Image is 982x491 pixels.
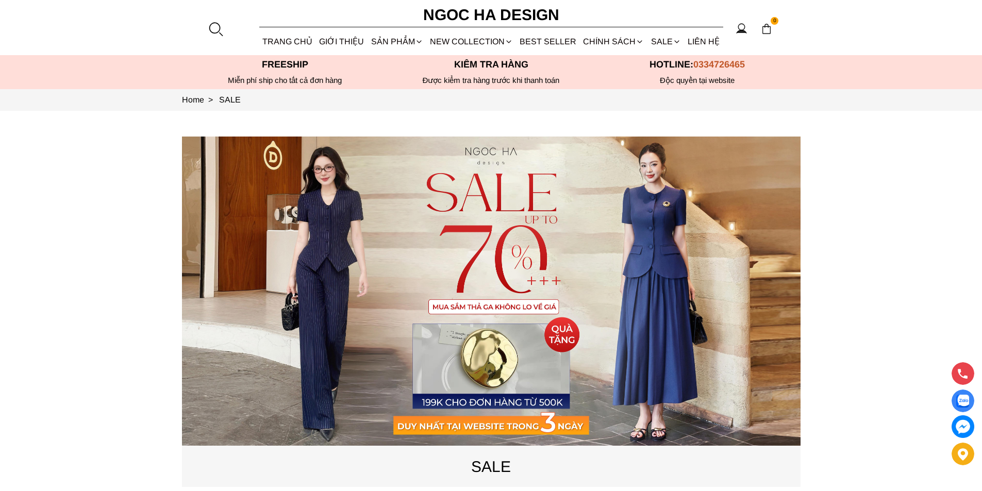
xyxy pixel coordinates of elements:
[771,17,779,25] span: 0
[182,59,388,70] p: Freeship
[952,390,974,412] a: Display image
[182,454,801,479] p: SALE
[219,95,241,104] a: Link to SALE
[580,28,647,55] div: Chính sách
[414,3,569,27] a: Ngoc Ha Design
[956,395,969,408] img: Display image
[647,28,684,55] a: SALE
[952,415,974,438] a: messenger
[693,59,745,70] span: 0334726465
[316,28,368,55] a: GIỚI THIỆU
[684,28,723,55] a: LIÊN HỆ
[182,76,388,85] div: Miễn phí ship cho tất cả đơn hàng
[388,76,594,85] p: Được kiểm tra hàng trước khi thanh toán
[761,23,772,35] img: img-CART-ICON-ksit0nf1
[594,59,801,70] p: Hotline:
[259,28,316,55] a: TRANG CHỦ
[454,59,528,70] font: Kiểm tra hàng
[204,95,217,104] span: >
[426,28,516,55] a: NEW COLLECTION
[368,28,426,55] div: SẢN PHẨM
[517,28,580,55] a: BEST SELLER
[182,95,219,104] a: Link to Home
[594,76,801,85] h6: Độc quyền tại website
